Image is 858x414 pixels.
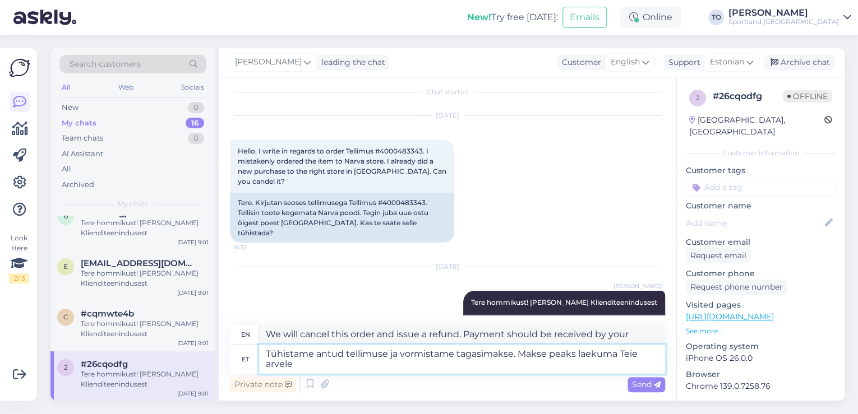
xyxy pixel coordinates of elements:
div: AI Assistant [62,148,103,160]
div: Look Here [9,233,29,283]
p: Chrome 139.0.7258.76 [686,380,836,392]
textarea: We will cancel this order and issue a refund. Payment should be received by your [259,325,665,344]
div: [GEOGRAPHIC_DATA], [GEOGRAPHIC_DATA] [689,114,824,138]
p: Operating system [686,341,836,352]
div: Customer [557,57,601,68]
div: 0 [188,102,204,113]
span: 2 [696,94,700,102]
span: #cqmwte4b [81,309,134,319]
div: My chats [62,118,96,129]
a: [URL][DOMAIN_NAME] [686,311,774,322]
div: Request phone number [686,280,787,295]
span: [PERSON_NAME] [235,56,302,68]
p: Browser [686,369,836,380]
div: [DATE] 9:01 [177,289,209,297]
div: Sportland [GEOGRAPHIC_DATA] [728,17,839,26]
div: New [62,102,79,113]
textarea: Tühistame antud tellimuse ja vormistame tagasimakse. Makse peaks laekuma [PERSON_NAME] [259,345,665,374]
div: Support [664,57,700,68]
input: Add name [686,217,823,229]
div: Chat started [230,87,665,97]
div: 16 [186,118,204,129]
div: Good morning! I'm Tiina from Customer Service. [463,314,665,333]
div: Tere hommikust! [PERSON_NAME] Klienditeenindusest [81,319,209,339]
div: 2 / 3 [9,273,29,283]
div: [DATE] [230,110,665,120]
span: Send [632,379,661,389]
span: Offline [783,90,832,103]
p: Visited pages [686,299,836,311]
p: Customer name [686,200,836,212]
span: Tere hommikust! [PERSON_NAME] Klienditeenindusest [471,298,657,306]
img: Askly Logo [9,57,30,78]
div: [DATE] [230,262,665,272]
span: Estonian [710,56,744,68]
div: Web [116,80,136,95]
div: All [62,164,71,175]
div: All [59,80,72,95]
span: [PERSON_NAME] [613,282,662,290]
div: Tere hommikust! [PERSON_NAME] Klienditeenindusest [81,218,209,238]
span: My chats [118,199,148,209]
div: Private note [230,377,296,392]
div: Archived [62,179,94,190]
div: TO [708,10,724,25]
div: [DATE] 9:01 [177,238,209,246]
span: e [63,262,68,271]
input: Add a tag [686,179,836,196]
div: Tere hommikust! [PERSON_NAME] Klienditeenindusest [81,369,209,389]
div: [DATE] 9:01 [177,389,209,398]
div: Request email [686,248,751,263]
span: 16:32 [233,243,275,252]
span: Hello. I write in regards to order Tellimus #4000483343. I mistakenly ordered the item to Narva s... [238,147,448,185]
div: Tere hommikust! [PERSON_NAME] Klienditeenindusest [81,268,209,289]
button: Emails [562,7,607,28]
span: elina.toomla.001@mail.ee [81,258,197,268]
a: [PERSON_NAME]Sportland [GEOGRAPHIC_DATA] [728,8,851,26]
span: 2 [64,363,68,371]
span: c [63,313,68,321]
p: Customer tags [686,165,836,176]
div: [PERSON_NAME] [728,8,839,17]
div: [DATE] 9:01 [177,339,209,347]
div: leading the chat [317,57,385,68]
span: Search customers [70,58,141,70]
div: Team chats [62,133,103,144]
div: Customer information [686,148,836,158]
p: Customer email [686,236,836,248]
div: Socials [179,80,206,95]
span: #26cqodfg [81,359,128,369]
div: Archive chat [764,55,834,70]
div: en [241,325,250,344]
span: 6 [64,212,68,220]
p: See more ... [686,326,836,336]
div: et [242,350,249,369]
div: Online [620,7,681,27]
div: 0 [188,133,204,144]
div: Try free [DATE]: [467,11,558,24]
span: English [611,56,640,68]
p: iPhone OS 26.0.0 [686,352,836,364]
b: New! [467,12,491,22]
div: # 26cqodfg [713,90,783,103]
div: Tere. Kirjutan seoses tellimusega Tellimus #4000483343. Tellisin toote kogemata Narva poodi. Tegi... [230,193,454,243]
p: Customer phone [686,268,836,280]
